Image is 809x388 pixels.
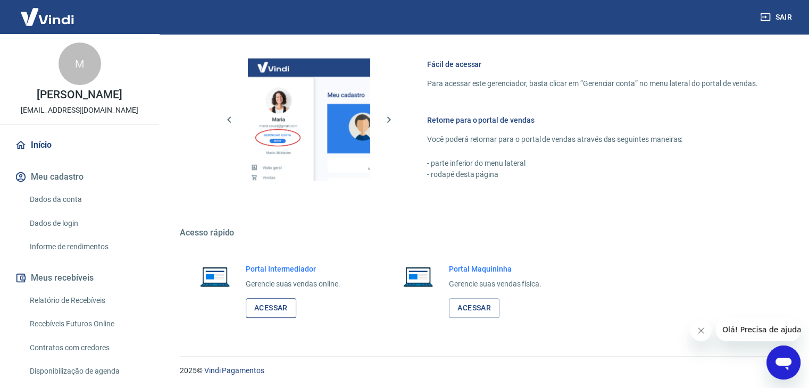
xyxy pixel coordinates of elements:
p: Você poderá retornar para o portal de vendas através das seguintes maneiras: [427,134,758,145]
a: Relatório de Recebíveis [26,290,146,311]
h6: Portal Maquininha [449,264,541,274]
p: - rodapé desta página [427,169,758,180]
h5: Acesso rápido [180,227,783,238]
a: Recebíveis Futuros Online [26,313,146,335]
p: - parte inferior do menu lateral [427,158,758,169]
p: [PERSON_NAME] [37,89,122,100]
a: Acessar [246,298,296,318]
h6: Retorne para o portal de vendas [427,115,758,125]
p: Gerencie suas vendas online. [246,279,340,290]
a: Disponibilização de agenda [26,360,146,382]
button: Meu cadastro [13,165,146,189]
img: Vindi [13,1,82,33]
h6: Portal Intermediador [246,264,340,274]
img: Imagem de um notebook aberto [193,264,237,289]
iframe: Button to launch messaging window [766,345,800,379]
img: Imagem de um notebook aberto [396,264,440,289]
a: Acessar [449,298,499,318]
div: M [59,43,101,85]
p: Para acessar este gerenciador, basta clicar em “Gerenciar conta” no menu lateral do portal de ven... [427,78,758,89]
p: [EMAIL_ADDRESS][DOMAIN_NAME] [21,105,138,116]
h6: Fácil de acessar [427,59,758,70]
iframe: Message from company [716,318,800,341]
a: Dados da conta [26,189,146,210]
button: Meus recebíveis [13,266,146,290]
img: Imagem da dashboard mostrando o botão de gerenciar conta na sidebar no lado esquerdo [248,58,370,181]
a: Dados de login [26,213,146,234]
p: Gerencie suas vendas física. [449,279,541,290]
p: 2025 © [180,365,783,376]
a: Vindi Pagamentos [204,366,264,375]
iframe: Close message [690,320,712,341]
a: Informe de rendimentos [26,236,146,258]
a: Início [13,133,146,157]
button: Sair [758,7,796,27]
a: Contratos com credores [26,337,146,359]
span: Olá! Precisa de ajuda? [6,7,89,16]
